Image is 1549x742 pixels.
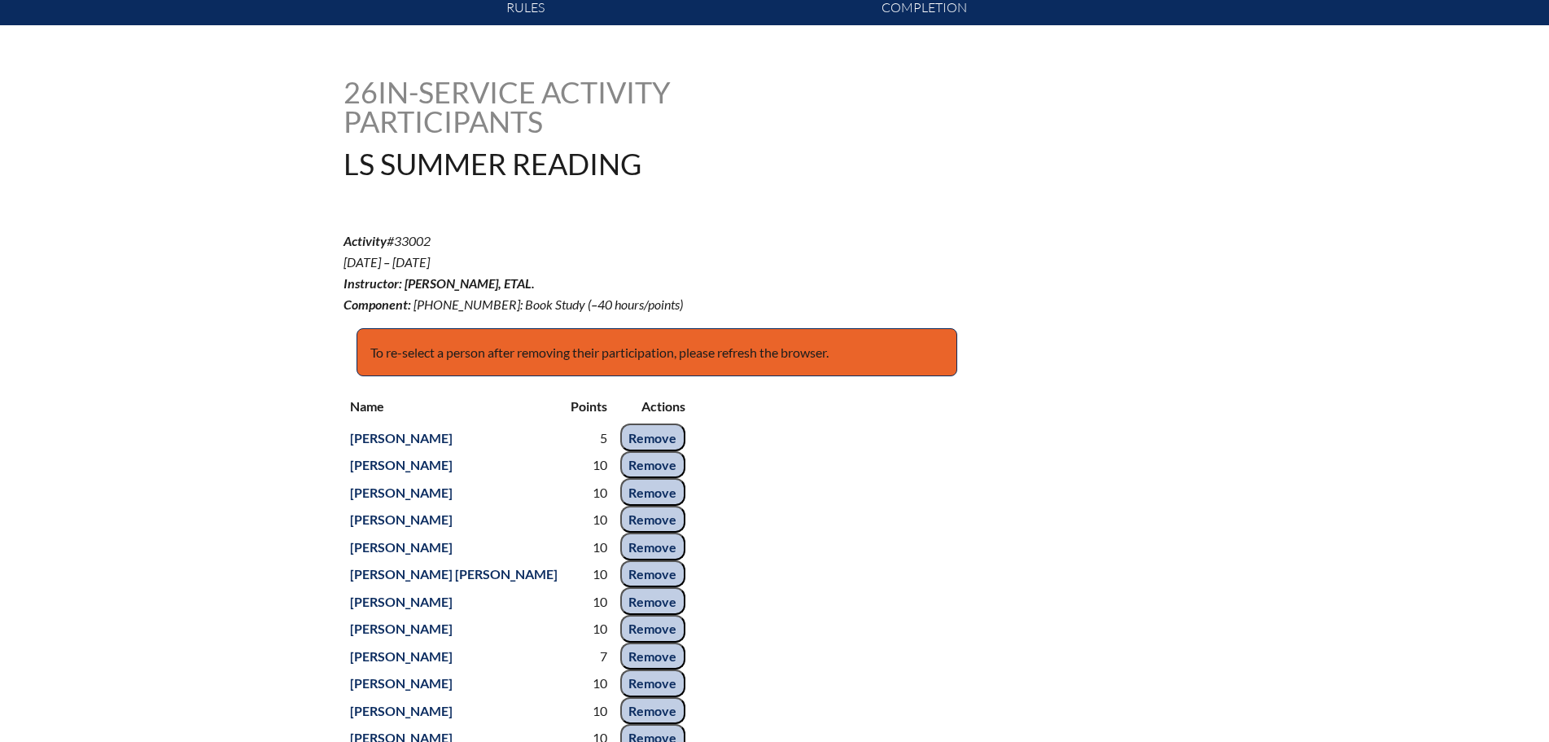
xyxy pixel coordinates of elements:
[564,670,614,697] td: 10
[620,396,685,417] p: Actions
[357,328,957,377] p: To re-select a person after removing their participation, please refresh the browser.
[564,478,614,506] td: 10
[343,454,459,476] a: [PERSON_NAME]
[564,587,614,615] td: 10
[343,149,878,178] h1: LS Summer Reading
[620,615,685,643] input: Remove
[350,396,558,417] p: Name
[343,508,459,530] a: [PERSON_NAME]
[564,451,614,479] td: 10
[620,587,685,615] input: Remove
[343,427,459,449] a: [PERSON_NAME]
[588,296,683,312] span: (–40 hours/points)
[343,700,459,722] a: [PERSON_NAME]
[564,560,614,588] td: 10
[564,506,614,533] td: 10
[564,643,614,670] td: 7
[343,672,459,694] a: [PERSON_NAME]
[343,617,459,639] a: [PERSON_NAME]
[620,424,685,451] input: Remove
[564,424,614,451] td: 5
[343,563,564,585] a: [PERSON_NAME] [PERSON_NAME]
[564,615,614,643] td: 10
[343,591,459,612] a: [PERSON_NAME]
[343,645,459,667] a: [PERSON_NAME]
[620,478,685,506] input: Remove
[343,233,387,248] b: Activity
[620,643,685,670] input: Remove
[405,275,535,291] span: [PERSON_NAME], etal.
[343,536,459,558] a: [PERSON_NAME]
[343,77,672,136] h1: In-service Activity Participants
[343,275,402,291] b: Instructor:
[414,296,585,312] span: [PHONE_NUMBER]: Book Study
[343,296,411,312] b: Component:
[343,254,430,270] span: [DATE] – [DATE]
[343,231,917,315] p: #33002
[571,396,607,417] p: Points
[564,533,614,560] td: 10
[564,697,614,725] td: 10
[620,670,685,697] input: Remove
[620,451,685,479] input: Remove
[620,560,685,588] input: Remove
[620,697,685,725] input: Remove
[343,481,459,503] a: [PERSON_NAME]
[620,506,685,533] input: Remove
[620,533,685,560] input: Remove
[343,74,378,110] span: 26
